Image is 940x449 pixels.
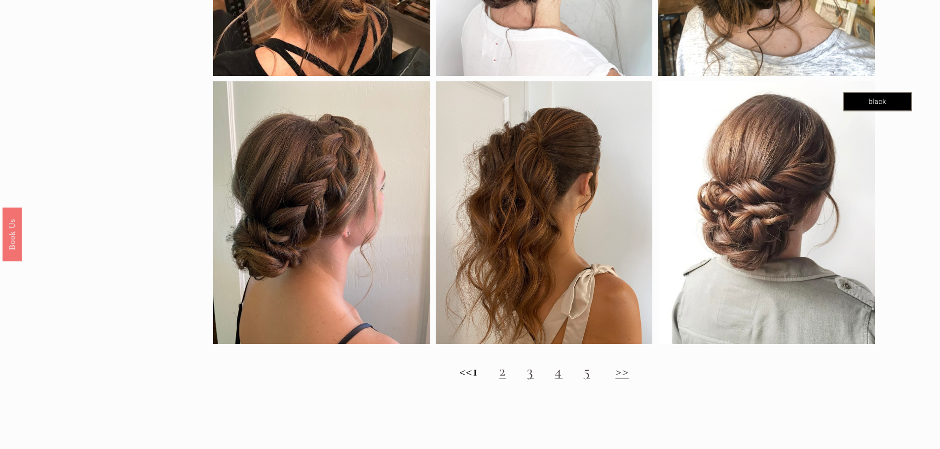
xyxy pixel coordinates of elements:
[584,362,591,380] a: 5
[527,362,534,380] a: 3
[473,362,479,380] strong: 1
[499,362,506,380] a: 2
[213,362,874,380] h2: <<
[615,362,629,380] a: >>
[868,97,886,106] span: black
[555,362,563,380] a: 4
[2,207,22,261] a: Book Us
